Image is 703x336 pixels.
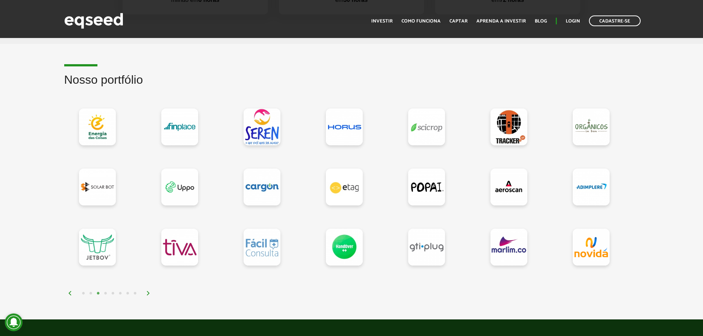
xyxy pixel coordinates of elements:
[476,19,526,24] a: Aprenda a investir
[573,229,610,266] a: Novidá
[64,73,639,97] h2: Nosso portfólio
[80,290,87,297] button: 1 of 4
[408,169,445,205] a: Popai Snack
[573,108,610,145] a: Orgânicos in Box
[161,169,198,205] a: Uppo
[244,108,280,145] a: Seren
[79,169,116,205] a: Solar Bot
[117,290,124,297] button: 6 of 4
[64,11,123,31] img: EqSeed
[490,169,527,205] a: Aeroscan
[566,19,580,24] a: Login
[79,229,116,266] a: JetBov
[244,229,280,266] a: Fácil Consulta
[131,290,139,297] button: 8 of 4
[102,290,109,297] button: 4 of 4
[94,290,102,297] button: 3 of 4
[109,290,117,297] button: 5 of 4
[244,169,280,205] a: CargOn
[68,291,72,295] img: arrow%20left.svg
[326,169,363,205] a: Etag Digital
[449,19,468,24] a: Captar
[573,169,610,205] a: Adimplere
[79,108,116,145] a: Energia das Coisas
[161,108,198,145] a: Finplace
[490,229,527,266] a: Marlim.co
[589,15,641,26] a: Cadastre-se
[408,108,445,145] a: SciCrop
[535,19,547,24] a: Blog
[326,229,363,266] a: HandOver
[408,229,445,266] a: GTI PLUG
[371,19,393,24] a: Investir
[146,291,151,295] img: arrow%20right.svg
[402,19,441,24] a: Como funciona
[161,229,198,266] a: Tiva
[87,290,94,297] button: 2 of 4
[124,290,131,297] button: 7 of 4
[490,108,527,145] a: TrackerUp
[326,108,363,145] a: HORUS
